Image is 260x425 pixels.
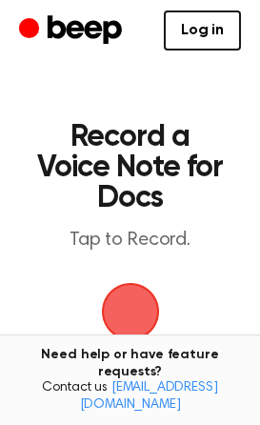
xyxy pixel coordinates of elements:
[164,10,241,51] a: Log in
[80,381,218,412] a: [EMAIL_ADDRESS][DOMAIN_NAME]
[34,122,226,213] h1: Record a Voice Note for Docs
[102,283,159,340] img: Beep Logo
[11,380,249,414] span: Contact us
[19,12,127,50] a: Beep
[34,229,226,253] p: Tap to Record.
